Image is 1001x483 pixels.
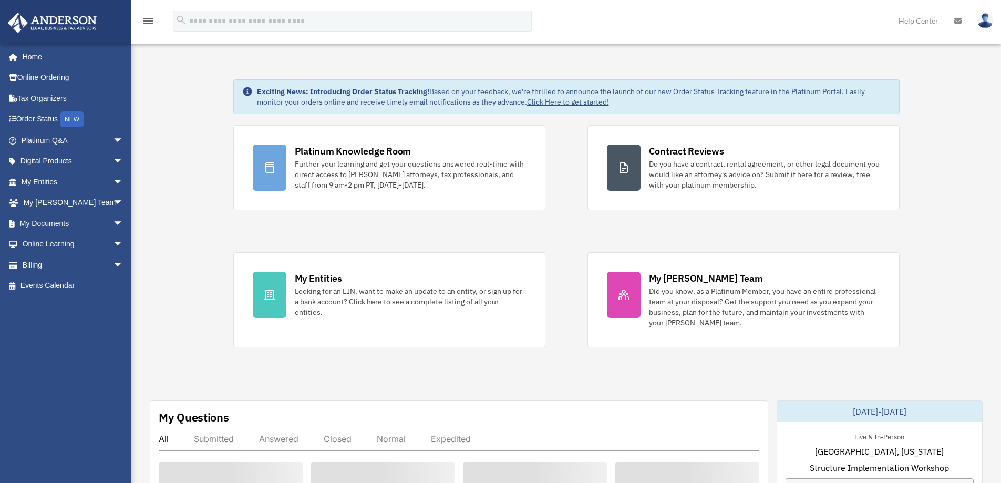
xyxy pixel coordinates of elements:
div: Contract Reviews [649,145,724,158]
a: Order StatusNEW [7,109,139,130]
a: Contract Reviews Do you have a contract, rental agreement, or other legal document you would like... [587,125,900,210]
div: Do you have a contract, rental agreement, or other legal document you would like an attorney's ad... [649,159,880,190]
div: My Questions [159,409,229,425]
a: Platinum Q&Aarrow_drop_down [7,130,139,151]
img: User Pic [977,13,993,28]
a: Online Ordering [7,67,139,88]
a: My Documentsarrow_drop_down [7,213,139,234]
span: arrow_drop_down [113,151,134,172]
a: Events Calendar [7,275,139,296]
a: Platinum Knowledge Room Further your learning and get your questions answered real-time with dire... [233,125,545,210]
div: [DATE]-[DATE] [777,401,982,422]
span: arrow_drop_down [113,234,134,255]
a: Online Learningarrow_drop_down [7,234,139,255]
span: Structure Implementation Workshop [810,461,949,474]
div: Platinum Knowledge Room [295,145,411,158]
a: Digital Productsarrow_drop_down [7,151,139,172]
div: Based on your feedback, we're thrilled to announce the launch of our new Order Status Tracking fe... [257,86,891,107]
a: Billingarrow_drop_down [7,254,139,275]
i: search [176,14,187,26]
div: My [PERSON_NAME] Team [649,272,763,285]
span: arrow_drop_down [113,171,134,193]
a: My [PERSON_NAME] Teamarrow_drop_down [7,192,139,213]
a: My Entities Looking for an EIN, want to make an update to an entity, or sign up for a bank accoun... [233,252,545,347]
span: arrow_drop_down [113,213,134,234]
a: Tax Organizers [7,88,139,109]
div: NEW [60,111,84,127]
div: Expedited [431,434,471,444]
a: My [PERSON_NAME] Team Did you know, as a Platinum Member, you have an entire professional team at... [587,252,900,347]
span: [GEOGRAPHIC_DATA], [US_STATE] [815,445,944,458]
div: All [159,434,169,444]
div: Live & In-Person [846,430,913,441]
a: Home [7,46,134,67]
div: My Entities [295,272,342,285]
a: My Entitiesarrow_drop_down [7,171,139,192]
div: Further your learning and get your questions answered real-time with direct access to [PERSON_NAM... [295,159,526,190]
a: menu [142,18,154,27]
div: Normal [377,434,406,444]
img: Anderson Advisors Platinum Portal [5,13,100,33]
strong: Exciting News: Introducing Order Status Tracking! [257,87,429,96]
div: Did you know, as a Platinum Member, you have an entire professional team at your disposal? Get th... [649,286,880,328]
span: arrow_drop_down [113,130,134,151]
div: Looking for an EIN, want to make an update to an entity, or sign up for a bank account? Click her... [295,286,526,317]
div: Submitted [194,434,234,444]
div: Closed [324,434,352,444]
span: arrow_drop_down [113,192,134,214]
i: menu [142,15,154,27]
span: arrow_drop_down [113,254,134,276]
div: Answered [259,434,298,444]
a: Click Here to get started! [527,97,609,107]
